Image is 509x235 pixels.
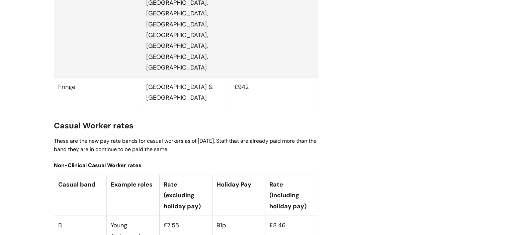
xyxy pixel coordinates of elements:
th: Holiday Pay [212,175,265,216]
th: Rate (including holiday pay) [265,175,318,216]
span: Non-Clinical Casual Worker rates [54,162,142,169]
span: Casual Worker rates [54,120,134,131]
th: Casual band [54,175,107,216]
th: Example roles [107,175,160,216]
td: £942 [230,77,318,107]
span: These are the new pay rate bands for casual workers as of [DATE]. Staff that are already paid mor... [54,137,317,153]
th: Rate (excluding holiday pay) [160,175,213,216]
td: [GEOGRAPHIC_DATA] & [GEOGRAPHIC_DATA] [142,77,230,107]
td: Fringe [54,77,142,107]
